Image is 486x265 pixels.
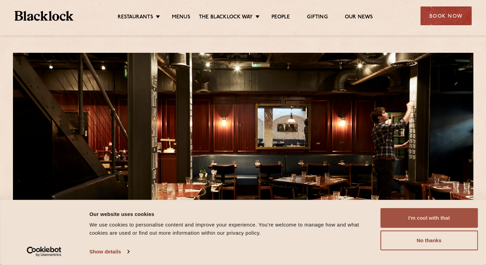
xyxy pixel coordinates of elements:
[271,14,290,21] a: People
[421,6,472,25] div: Book Now
[14,247,74,257] a: Usercentrics Cookiebot - opens in a new window
[89,210,372,218] div: Our website uses cookies
[118,14,153,21] a: Restaurants
[15,11,74,21] img: BL_Textured_Logo-footer-cropped.svg
[89,247,129,257] a: Show details
[345,14,373,21] a: Our News
[89,221,372,237] div: We use cookies to personalise content and improve your experience. You're welcome to manage how a...
[380,208,478,228] button: I'm cool with that
[172,14,190,21] a: Menus
[199,14,253,21] a: The Blacklock Way
[380,231,478,250] button: No thanks
[307,14,327,21] a: Gifting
